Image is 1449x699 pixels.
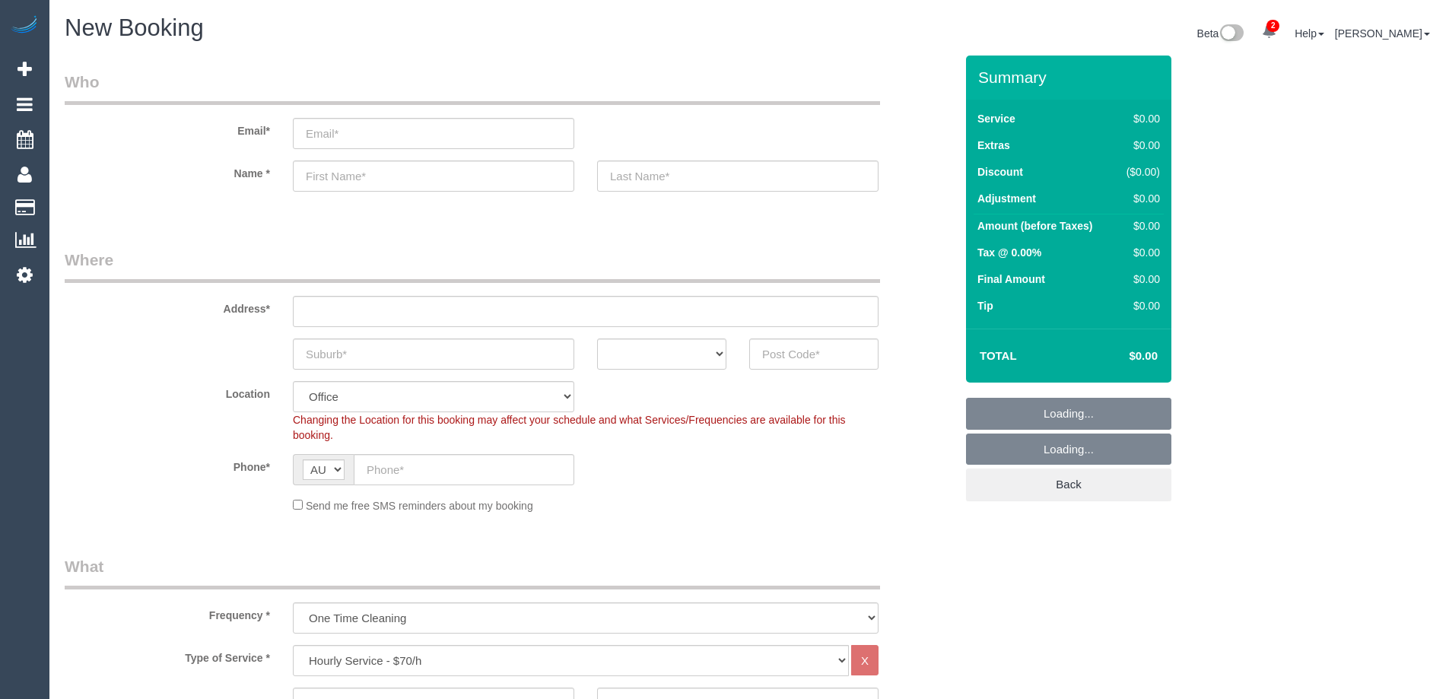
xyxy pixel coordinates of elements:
[1120,138,1160,153] div: $0.00
[1120,245,1160,260] div: $0.00
[65,555,880,589] legend: What
[978,68,1164,86] h3: Summary
[1335,27,1430,40] a: [PERSON_NAME]
[53,118,281,138] label: Email*
[65,14,204,41] span: New Booking
[1219,24,1244,44] img: New interface
[1120,111,1160,126] div: $0.00
[306,500,533,512] span: Send me free SMS reminders about my booking
[1295,27,1324,40] a: Help
[53,296,281,316] label: Address*
[1084,350,1158,363] h4: $0.00
[977,245,1041,260] label: Tax @ 0.00%
[293,338,574,370] input: Suburb*
[65,71,880,105] legend: Who
[977,191,1036,206] label: Adjustment
[597,160,879,192] input: Last Name*
[1120,191,1160,206] div: $0.00
[977,272,1045,287] label: Final Amount
[1254,15,1284,49] a: 2
[977,298,993,313] label: Tip
[980,349,1017,362] strong: Total
[1120,272,1160,287] div: $0.00
[977,111,1015,126] label: Service
[1266,20,1279,32] span: 2
[53,645,281,666] label: Type of Service *
[1120,218,1160,234] div: $0.00
[977,138,1010,153] label: Extras
[1197,27,1244,40] a: Beta
[65,249,880,283] legend: Where
[53,160,281,181] label: Name *
[354,454,574,485] input: Phone*
[1120,298,1160,313] div: $0.00
[53,602,281,623] label: Frequency *
[293,118,574,149] input: Email*
[53,381,281,402] label: Location
[1120,164,1160,180] div: ($0.00)
[749,338,879,370] input: Post Code*
[53,454,281,475] label: Phone*
[977,164,1023,180] label: Discount
[966,469,1171,500] a: Back
[293,160,574,192] input: First Name*
[9,15,40,37] img: Automaid Logo
[293,414,846,441] span: Changing the Location for this booking may affect your schedule and what Services/Frequencies are...
[977,218,1092,234] label: Amount (before Taxes)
